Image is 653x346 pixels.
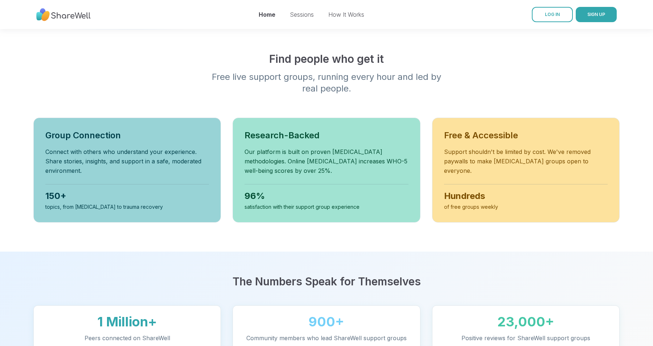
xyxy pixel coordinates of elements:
[532,7,573,22] a: LOG IN
[242,333,411,343] p: Community members who lead ShareWell support groups
[441,333,611,343] p: Positive reviews for ShareWell support groups
[259,11,275,18] a: Home
[45,130,209,141] h3: Group Connection
[42,333,212,343] p: Peers connected on ShareWell
[328,11,364,18] a: How It Works
[444,147,608,175] p: Support shouldn't be limited by cost. We've removed paywalls to make [MEDICAL_DATA] groups open t...
[45,203,209,211] div: topics, from [MEDICAL_DATA] to trauma recovery
[245,130,408,141] h3: Research-Backed
[45,147,209,175] p: Connect with others who understand your experience. Share stories, insights, and support in a saf...
[36,5,91,25] img: ShareWell Nav Logo
[545,12,560,17] span: LOG IN
[444,130,608,141] h3: Free & Accessible
[33,275,620,288] h2: The Numbers Speak for Themselves
[45,190,209,202] div: 150+
[242,314,411,329] div: 900+
[245,147,408,175] p: Our platform is built on proven [MEDICAL_DATA] methodologies. Online [MEDICAL_DATA] increases WHO...
[42,314,212,329] div: 1 Million+
[576,7,617,22] button: SIGN UP
[441,314,611,329] div: 23,000+
[33,52,620,65] h2: Find people who get it
[290,11,314,18] a: Sessions
[245,203,408,211] div: satisfaction with their support group experience
[444,203,608,211] div: of free groups weekly
[444,190,608,202] div: Hundreds
[245,190,408,202] div: 96%
[187,71,466,94] p: Free live support groups, running every hour and led by real people.
[587,12,605,17] span: SIGN UP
